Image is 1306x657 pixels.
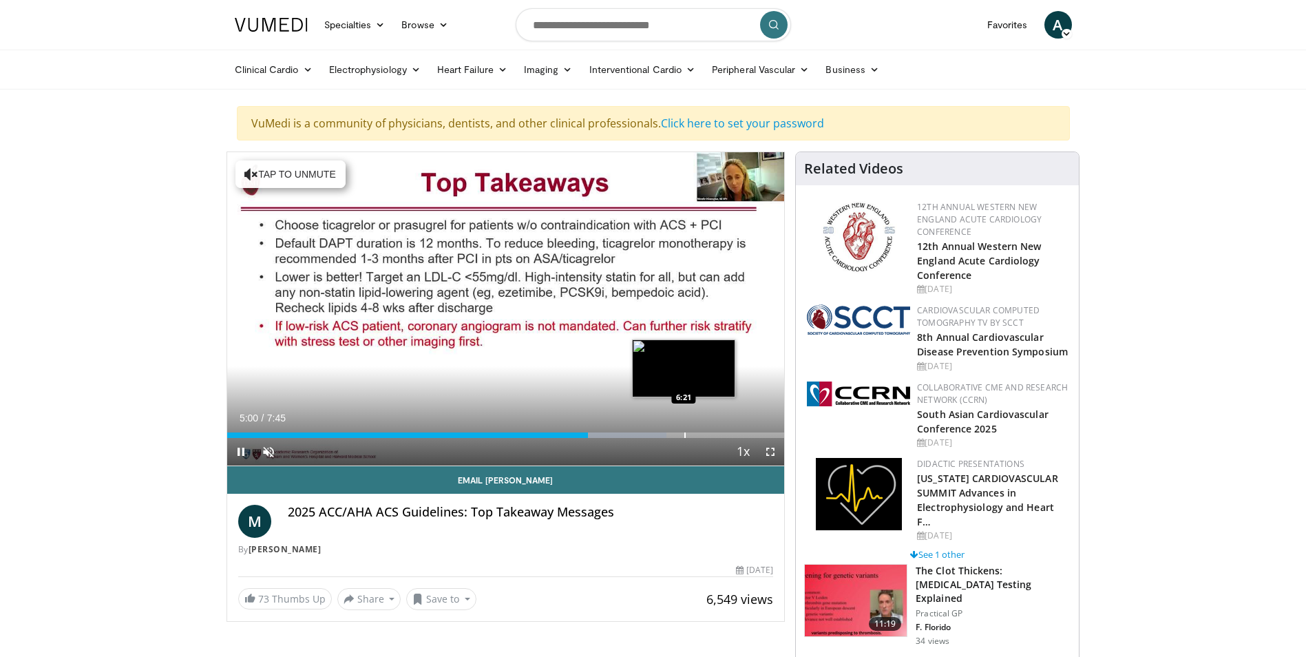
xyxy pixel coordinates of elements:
[516,56,581,83] a: Imaging
[581,56,704,83] a: Interventional Cardio
[916,622,1071,633] p: F. Florido
[736,564,773,576] div: [DATE]
[804,160,903,177] h4: Related Videos
[235,160,346,188] button: Tap to unmute
[238,505,271,538] a: M
[910,548,965,561] a: See 1 other
[917,408,1049,435] a: South Asian Cardiovascular Conference 2025
[916,564,1071,605] h3: The Clot Thickens: [MEDICAL_DATA] Testing Explained
[1044,11,1072,39] a: A
[817,56,887,83] a: Business
[804,564,1071,647] a: 11:19 The Clot Thickens: [MEDICAL_DATA] Testing Explained Practical GP F. Florido 34 views
[807,304,910,335] img: 51a70120-4f25-49cc-93a4-67582377e75f.png.150x105_q85_autocrop_double_scale_upscale_version-0.2.png
[816,458,902,530] img: 1860aa7a-ba06-47e3-81a4-3dc728c2b4cf.png.150x105_q85_autocrop_double_scale_upscale_version-0.2.png
[267,413,286,424] span: 7:45
[821,201,897,273] img: 0954f259-7907-4053-a817-32a96463ecc8.png.150x105_q85_autocrop_double_scale_upscale_version-0.2.png
[249,543,322,555] a: [PERSON_NAME]
[238,588,332,609] a: 73 Thumbs Up
[337,588,401,610] button: Share
[227,152,785,466] video-js: Video Player
[227,438,255,466] button: Pause
[757,438,784,466] button: Fullscreen
[917,283,1068,295] div: [DATE]
[917,201,1042,238] a: 12th Annual Western New England Acute Cardiology Conference
[227,432,785,438] div: Progress Bar
[805,565,907,636] img: 7b0db7e1-b310-4414-a1d3-dac447dbe739.150x105_q85_crop-smart_upscale.jpg
[238,543,774,556] div: By
[227,466,785,494] a: Email [PERSON_NAME]
[240,413,258,424] span: 5:00
[406,588,476,610] button: Save to
[917,360,1068,373] div: [DATE]
[632,340,735,397] img: image.jpeg
[916,608,1071,619] p: Practical GP
[917,437,1068,449] div: [DATE]
[321,56,429,83] a: Electrophysiology
[706,591,773,607] span: 6,549 views
[255,438,282,466] button: Unmute
[704,56,817,83] a: Peripheral Vascular
[262,413,264,424] span: /
[393,11,456,39] a: Browse
[917,304,1040,328] a: Cardiovascular Computed Tomography TV by SCCT
[661,116,824,131] a: Click here to set your password
[869,617,902,631] span: 11:19
[917,240,1041,282] a: 12th Annual Western New England Acute Cardiology Conference
[429,56,516,83] a: Heart Failure
[516,8,791,41] input: Search topics, interventions
[917,530,1068,542] div: [DATE]
[807,382,910,406] img: a04ee3ba-8487-4636-b0fb-5e8d268f3737.png.150x105_q85_autocrop_double_scale_upscale_version-0.2.png
[917,472,1058,528] a: [US_STATE] CARDIOVASCULAR SUMMIT Advances in Electrophysiology and Heart F…
[258,592,269,605] span: 73
[979,11,1036,39] a: Favorites
[729,438,757,466] button: Playback Rate
[916,636,949,647] p: 34 views
[917,458,1068,470] div: Didactic Presentations
[917,382,1068,406] a: Collaborative CME and Research Network (CCRN)
[237,106,1070,140] div: VuMedi is a community of physicians, dentists, and other clinical professionals.
[288,505,774,520] h4: 2025 ACC/AHA ACS Guidelines: Top Takeaway Messages
[235,18,308,32] img: VuMedi Logo
[227,56,321,83] a: Clinical Cardio
[316,11,394,39] a: Specialties
[917,331,1068,358] a: 8th Annual Cardiovascular Disease Prevention Symposium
